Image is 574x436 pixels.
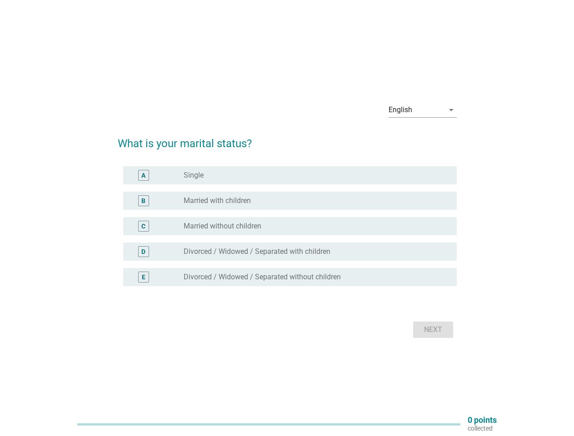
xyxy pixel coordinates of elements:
[141,171,145,180] div: A
[141,222,145,231] div: C
[142,272,145,282] div: E
[141,247,145,257] div: D
[141,196,145,206] div: B
[118,126,457,152] h2: What is your marital status?
[184,272,341,282] label: Divorced / Widowed / Separated without children
[184,247,330,256] label: Divorced / Widowed / Separated with children
[184,222,261,231] label: Married without children
[184,196,251,205] label: Married with children
[468,416,497,424] p: 0 points
[446,104,457,115] i: arrow_drop_down
[468,424,497,432] p: collected
[184,171,204,180] label: Single
[389,106,412,114] div: English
